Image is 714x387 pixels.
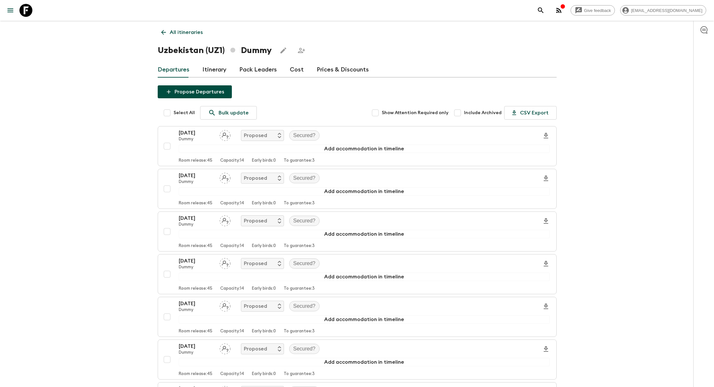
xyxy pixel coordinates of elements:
[244,132,267,139] p: Proposed
[179,158,212,163] p: Room release: 45
[179,145,550,153] div: Add accommodation in timeline
[252,158,276,163] p: Early birds: 0
[244,174,267,182] p: Proposed
[284,158,315,163] p: To guarantee: 3
[534,4,547,17] button: search adventures
[179,358,550,366] div: Add accommodation in timeline
[284,201,315,206] p: To guarantee: 3
[295,44,308,57] span: Share this itinerary
[220,260,231,265] span: Assign pack leader
[174,110,195,116] span: Select All
[284,329,315,334] p: To guarantee: 3
[179,137,214,142] p: Dummy
[179,201,212,206] p: Room release: 45
[220,217,231,222] span: Assign pack leader
[581,8,615,13] span: Give feedback
[289,216,320,226] div: Secured?
[542,345,550,353] svg: Download Onboarding
[504,106,557,120] button: CSV Export
[220,132,231,137] span: Assign pack leader
[382,110,448,116] span: Show Attention Required only
[317,62,369,78] a: Prices & Discounts
[220,345,231,350] span: Assign pack leader
[179,273,550,281] div: Add accommodation in timeline
[244,302,267,310] p: Proposed
[158,297,557,337] button: [DATE]DummyAssign pack leaderProposedSecured?Add accommodation in timelineRoom release:45Capacity...
[220,303,231,308] span: Assign pack leader
[158,254,557,294] button: [DATE]DummyAssign pack leaderProposedSecured?Add accommodation in timelineRoom release:45Capacity...
[179,350,214,355] p: Dummy
[4,4,17,17] button: menu
[244,217,267,225] p: Proposed
[289,344,320,354] div: Secured?
[290,62,304,78] a: Cost
[220,201,244,206] p: Capacity: 14
[158,126,557,166] button: [DATE]DummyAssign pack leaderProposedSecured?Add accommodation in timelineRoom release:45Capacity...
[293,302,316,310] p: Secured?
[277,44,290,57] button: Edit this itinerary
[628,8,706,13] span: [EMAIL_ADDRESS][DOMAIN_NAME]
[179,371,212,377] p: Room release: 45
[179,329,212,334] p: Room release: 45
[289,173,320,183] div: Secured?
[244,260,267,267] p: Proposed
[542,132,550,140] svg: Download Onboarding
[244,345,267,353] p: Proposed
[179,172,214,179] p: [DATE]
[220,329,244,334] p: Capacity: 14
[464,110,502,116] span: Include Archived
[179,342,214,350] p: [DATE]
[220,371,244,377] p: Capacity: 14
[571,5,615,16] a: Give feedback
[179,315,550,324] div: Add accommodation in timeline
[220,243,244,249] p: Capacity: 14
[179,307,214,313] p: Dummy
[542,260,550,268] svg: Download Onboarding
[220,175,231,180] span: Assign pack leader
[158,339,557,380] button: [DATE]DummyAssign pack leaderProposedSecured?Add accommodation in timelineRoom release:45Capacity...
[220,286,244,291] p: Capacity: 14
[289,301,320,311] div: Secured?
[179,230,550,238] div: Add accommodation in timeline
[158,169,557,209] button: [DATE]DummyAssign pack leaderProposedSecured?Add accommodation in timelineRoom release:45Capacity...
[179,286,212,291] p: Room release: 45
[158,26,206,39] a: All itineraries
[293,174,316,182] p: Secured?
[293,217,316,225] p: Secured?
[293,345,316,353] p: Secured?
[284,371,315,377] p: To guarantee: 3
[158,85,232,98] button: Propose Departures
[179,243,212,249] p: Room release: 45
[200,106,257,120] a: Bulk update
[542,217,550,225] svg: Download Onboarding
[220,158,244,163] p: Capacity: 14
[179,300,214,307] p: [DATE]
[179,187,550,196] div: Add accommodation in timeline
[284,243,315,249] p: To guarantee: 3
[293,132,316,139] p: Secured?
[179,222,214,227] p: Dummy
[252,286,276,291] p: Early birds: 0
[252,243,276,249] p: Early birds: 0
[219,109,249,117] p: Bulk update
[289,130,320,141] div: Secured?
[202,62,226,78] a: Itinerary
[284,286,315,291] p: To guarantee: 3
[179,179,214,185] p: Dummy
[252,329,276,334] p: Early birds: 0
[170,28,203,36] p: All itineraries
[289,258,320,269] div: Secured?
[179,257,214,265] p: [DATE]
[252,371,276,377] p: Early birds: 0
[158,211,557,252] button: [DATE]DummyAssign pack leaderProposedSecured?Add accommodation in timelineRoom release:45Capacity...
[158,44,272,57] h1: Uzbekistan (UZ1) Dummy
[179,129,214,137] p: [DATE]
[239,62,277,78] a: Pack Leaders
[179,214,214,222] p: [DATE]
[293,260,316,267] p: Secured?
[542,303,550,310] svg: Download Onboarding
[252,201,276,206] p: Early birds: 0
[158,62,189,78] a: Departures
[620,5,706,16] div: [EMAIL_ADDRESS][DOMAIN_NAME]
[179,265,214,270] p: Dummy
